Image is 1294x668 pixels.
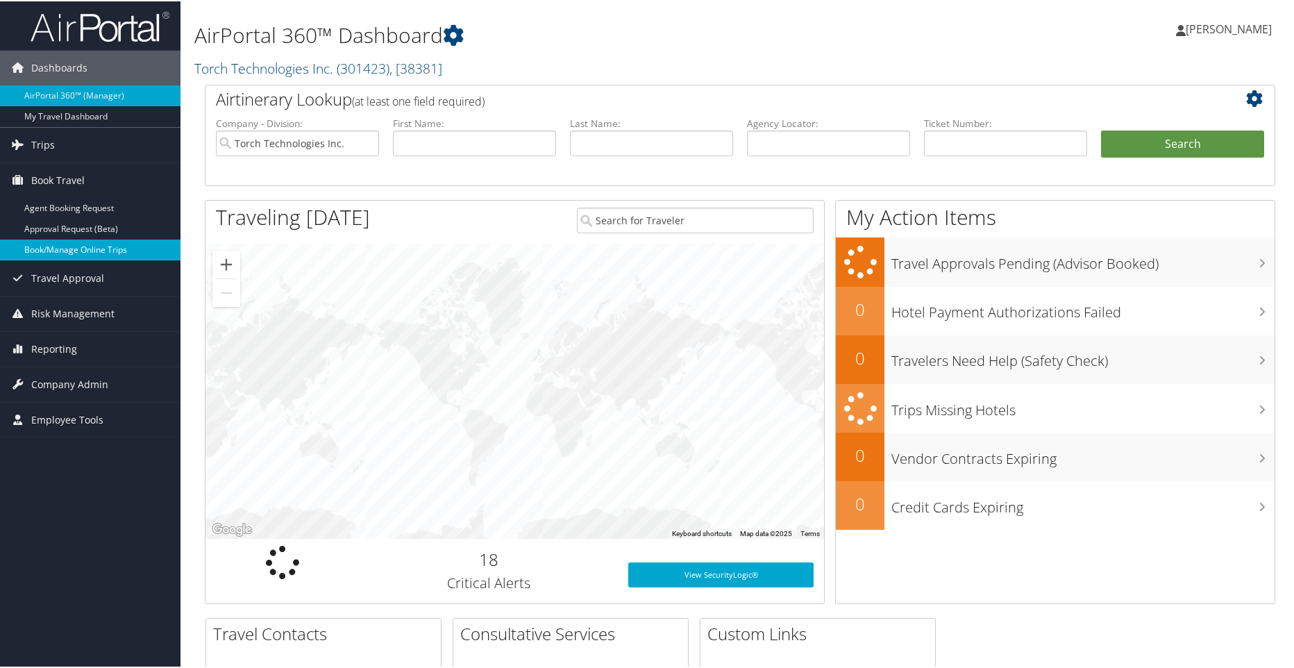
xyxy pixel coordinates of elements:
label: Last Name: [570,115,733,129]
label: First Name: [393,115,556,129]
h2: 0 [836,345,884,369]
h1: AirPortal 360™ Dashboard [194,19,922,49]
input: Search for Traveler [577,206,814,232]
span: Map data ©2025 [740,528,792,536]
h2: Travel Contacts [213,621,441,644]
a: Terms (opens in new tab) [800,528,820,536]
h3: Vendor Contracts Expiring [891,441,1275,467]
span: Employee Tools [31,401,103,436]
span: , [ 38381 ] [389,58,442,76]
a: Torch Technologies Inc. [194,58,442,76]
h3: Critical Alerts [371,572,607,592]
label: Company - Division: [216,115,379,129]
span: Book Travel [31,162,85,197]
h2: Airtinerary Lookup [216,86,1175,110]
h2: 0 [836,442,884,466]
h3: Credit Cards Expiring [891,490,1275,516]
span: ( 301423 ) [337,58,389,76]
span: [PERSON_NAME] [1186,20,1272,35]
a: 0Credit Cards Expiring [836,480,1275,528]
span: Reporting [31,331,77,365]
a: [PERSON_NAME] [1176,7,1286,49]
a: 0Hotel Payment Authorizations Failed [836,285,1275,334]
h3: Travel Approvals Pending (Advisor Booked) [891,246,1275,272]
span: Risk Management [31,295,115,330]
a: View SecurityLogic® [628,561,814,586]
h2: Custom Links [707,621,935,644]
label: Ticket Number: [924,115,1087,129]
img: airportal-logo.png [31,9,169,42]
a: Travel Approvals Pending (Advisor Booked) [836,236,1275,285]
a: Open this area in Google Maps (opens a new window) [209,519,255,537]
span: Travel Approval [31,260,104,294]
button: Zoom in [212,249,240,277]
h2: 0 [836,491,884,515]
h2: 18 [371,546,607,570]
span: (at least one field required) [352,92,485,108]
button: Search [1101,129,1264,157]
h1: Traveling [DATE] [216,201,370,231]
button: Keyboard shortcuts [672,528,732,537]
h3: Hotel Payment Authorizations Failed [891,294,1275,321]
h3: Travelers Need Help (Safety Check) [891,343,1275,369]
a: Trips Missing Hotels [836,383,1275,432]
label: Agency Locator: [747,115,910,129]
button: Zoom out [212,278,240,306]
a: 0Travelers Need Help (Safety Check) [836,334,1275,383]
span: Dashboards [31,49,87,84]
h2: Consultative Services [460,621,688,644]
span: Company Admin [31,366,108,401]
h2: 0 [836,297,884,320]
h1: My Action Items [836,201,1275,231]
h3: Trips Missing Hotels [891,392,1275,419]
span: Trips [31,126,55,161]
a: 0Vendor Contracts Expiring [836,431,1275,480]
img: Google [209,519,255,537]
